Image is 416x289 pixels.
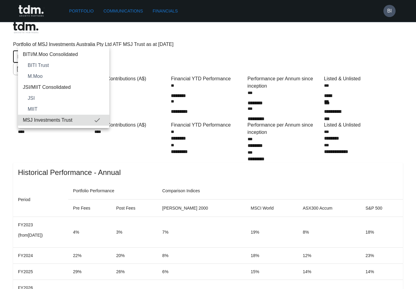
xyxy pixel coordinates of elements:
[28,95,104,102] span: JSI
[23,51,104,58] span: BITI/M.Moo Consolidated
[28,73,104,80] span: M.Moo
[28,106,104,113] span: MIIT
[23,84,104,91] span: JSI/MIIT Consolidated
[23,117,93,124] span: MSJ Investments Trust
[28,62,104,69] span: BITI Trust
